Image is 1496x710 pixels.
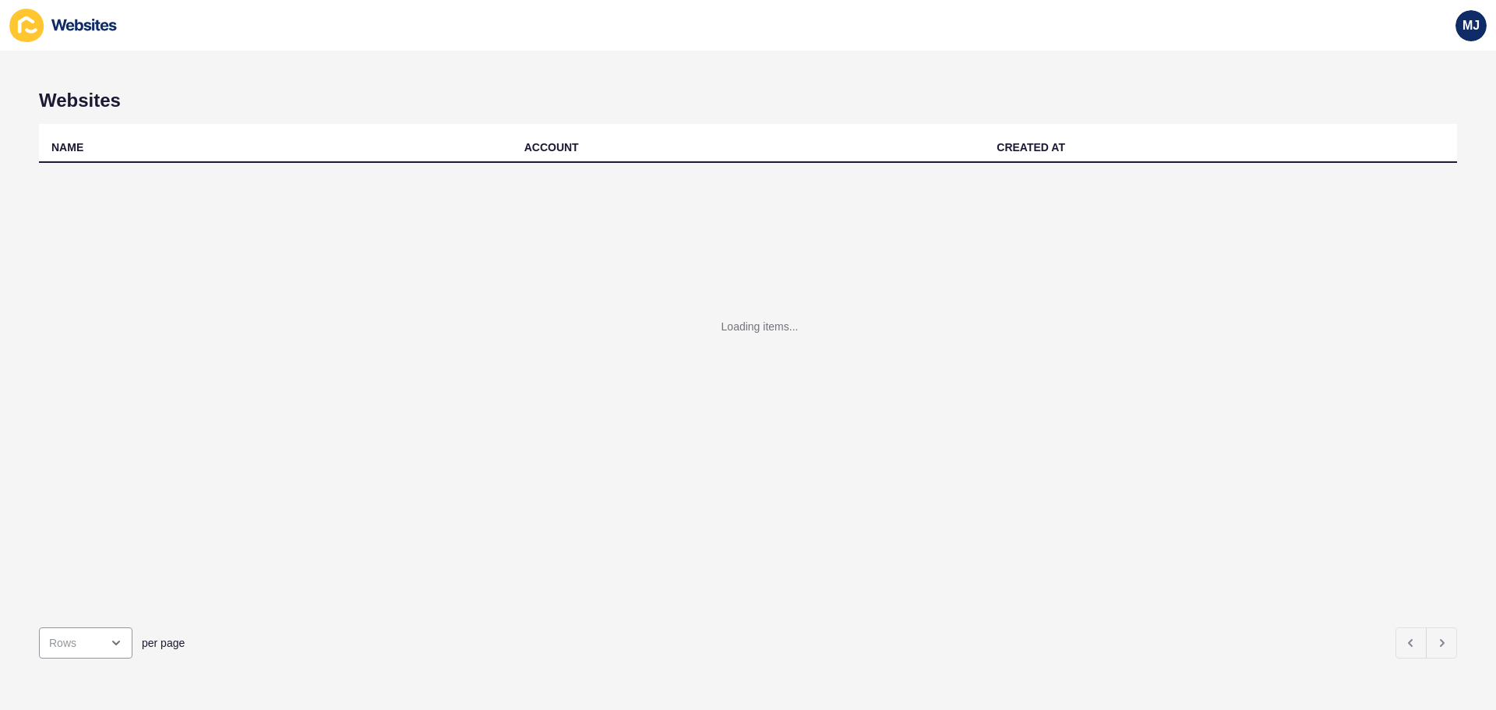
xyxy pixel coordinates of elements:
[1462,18,1480,34] span: MJ
[524,140,579,155] div: ACCOUNT
[142,635,185,651] span: per page
[39,627,132,659] div: open menu
[997,140,1065,155] div: CREATED AT
[722,319,799,334] div: Loading items...
[51,140,83,155] div: NAME
[39,90,1457,111] h1: Websites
